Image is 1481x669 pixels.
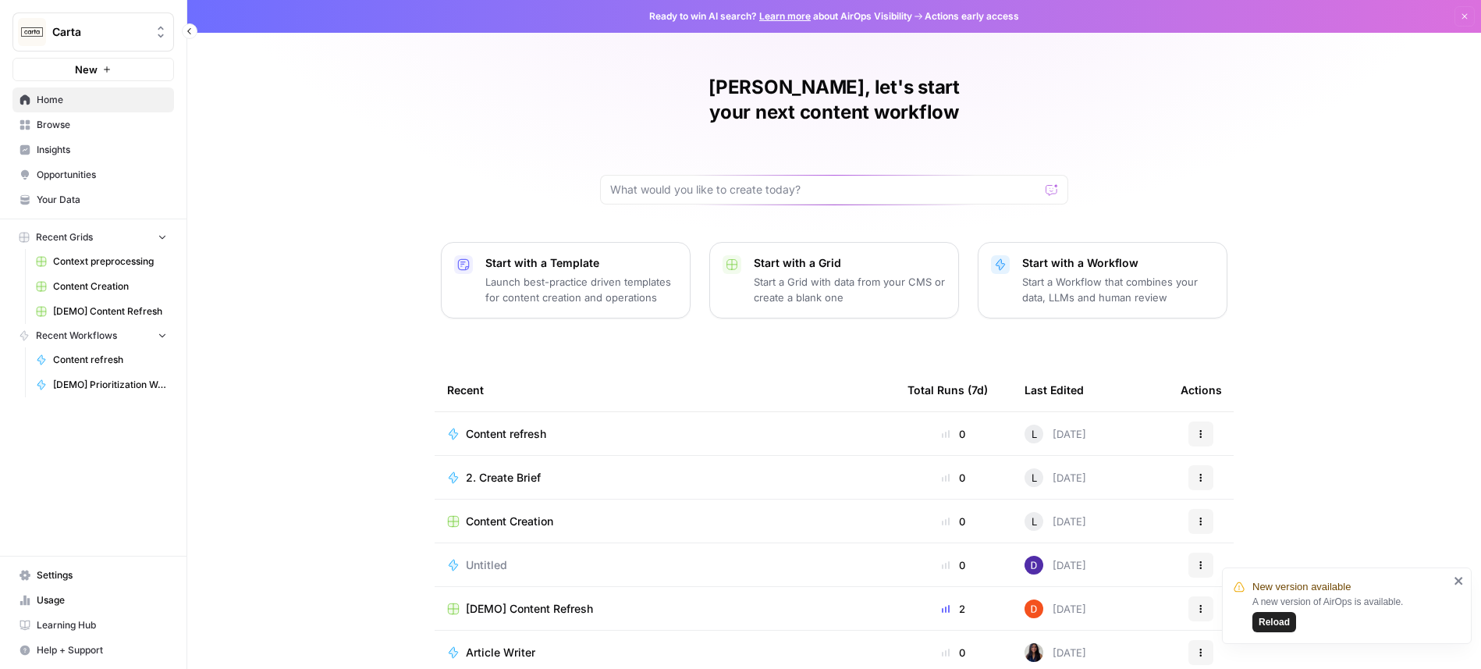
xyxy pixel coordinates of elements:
a: Content refresh [447,426,883,442]
span: Article Writer [466,645,535,660]
a: [DEMO] Prioritization Workflow for creation [29,372,174,397]
a: Context preprocessing [29,249,174,274]
span: [DEMO] Content Refresh [466,601,593,617]
div: [DATE] [1025,468,1086,487]
span: L [1032,470,1037,486]
a: Learning Hub [12,613,174,638]
img: rox323kbkgutb4wcij4krxobkpon [1025,643,1043,662]
div: 0 [907,557,1000,573]
span: Reload [1259,615,1290,629]
span: Learning Hub [37,618,167,632]
div: [DATE] [1025,556,1086,575]
a: Untitled [447,557,883,573]
a: Learn more [759,10,811,22]
a: Insights [12,137,174,162]
span: Content refresh [53,353,167,367]
div: Recent [447,368,883,411]
span: Help + Support [37,643,167,657]
span: Content Creation [53,279,167,294]
p: Start a Grid with data from your CMS or create a blank one [754,274,946,305]
span: L [1032,514,1037,529]
button: Workspace: Carta [12,12,174,52]
span: Settings [37,568,167,582]
a: Your Data [12,187,174,212]
span: Recent Workflows [36,329,117,343]
span: Actions early access [925,9,1019,23]
a: Article Writer [447,645,883,660]
span: Content Creation [466,514,553,529]
h1: [PERSON_NAME], let's start your next content workflow [600,75,1068,125]
button: close [1454,575,1465,587]
button: Recent Workflows [12,324,174,347]
div: [DATE] [1025,425,1086,443]
button: Help + Support [12,638,174,663]
div: 0 [907,514,1000,529]
span: New version available [1252,579,1351,595]
a: Home [12,87,174,112]
span: Insights [37,143,167,157]
input: What would you like to create today? [610,182,1039,197]
p: Start with a Template [485,255,677,271]
button: New [12,58,174,81]
button: Reload [1252,612,1296,632]
span: Your Data [37,193,167,207]
div: Actions [1181,368,1222,411]
div: [DATE] [1025,600,1086,618]
div: 0 [907,645,1000,660]
span: L [1032,426,1037,442]
p: Launch best-practice driven templates for content creation and operations [485,274,677,305]
span: Content refresh [466,426,546,442]
span: Browse [37,118,167,132]
div: A new version of AirOps is available. [1252,595,1449,632]
span: Home [37,93,167,107]
div: [DATE] [1025,643,1086,662]
img: 6clbhjv5t98vtpq4yyt91utag0vy [1025,556,1043,575]
a: Settings [12,563,174,588]
span: Context preprocessing [53,254,167,269]
button: Recent Grids [12,226,174,249]
a: [DEMO] Content Refresh [447,601,883,617]
div: 0 [907,426,1000,442]
a: Opportunities [12,162,174,187]
a: [DEMO] Content Refresh [29,299,174,324]
span: Carta [52,24,147,40]
a: Usage [12,588,174,613]
a: 2. Create Brief [447,470,883,486]
span: Ready to win AI search? about AirOps Visibility [649,9,912,23]
a: Content Creation [447,514,883,529]
div: Total Runs (7d) [907,368,988,411]
a: Content Creation [29,274,174,299]
span: New [75,62,98,77]
div: [DATE] [1025,512,1086,531]
span: Untitled [466,557,507,573]
span: 2. Create Brief [466,470,541,486]
button: Start with a TemplateLaunch best-practice driven templates for content creation and operations [441,242,691,318]
button: Start with a WorkflowStart a Workflow that combines your data, LLMs and human review [978,242,1227,318]
span: Recent Grids [36,230,93,244]
div: 2 [907,601,1000,617]
span: Usage [37,593,167,607]
div: Last Edited [1025,368,1084,411]
span: [DEMO] Content Refresh [53,304,167,318]
p: Start a Workflow that combines your data, LLMs and human review [1022,274,1214,305]
a: Content refresh [29,347,174,372]
img: Carta Logo [18,18,46,46]
div: 0 [907,470,1000,486]
p: Start with a Workflow [1022,255,1214,271]
a: Browse [12,112,174,137]
p: Start with a Grid [754,255,946,271]
span: Opportunities [37,168,167,182]
span: [DEMO] Prioritization Workflow for creation [53,378,167,392]
button: Start with a GridStart a Grid with data from your CMS or create a blank one [709,242,959,318]
img: 8e1kl30e504tbu4klt84v0xbx9a2 [1025,600,1043,618]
